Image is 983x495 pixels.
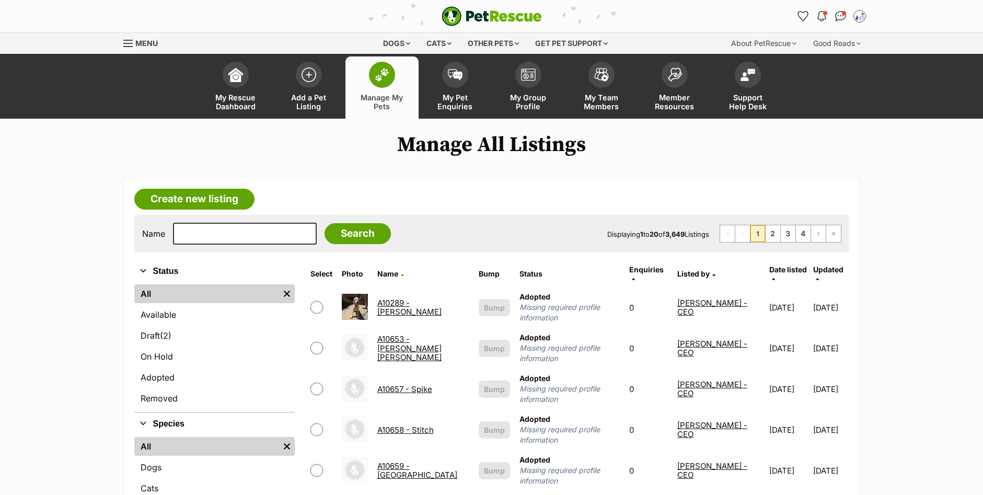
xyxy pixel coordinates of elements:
[484,302,505,313] span: Bump
[677,298,747,317] a: [PERSON_NAME] - CEO
[519,333,550,342] span: Adopted
[442,6,542,26] img: logo-e224e6f780fb5917bec1dbf3a21bbac754714ae5b6737aabdf751b685950b380.svg
[419,56,492,119] a: My Pet Enquiries
[625,410,672,450] td: 0
[377,269,398,278] span: Name
[795,8,812,25] a: Favourites
[711,56,784,119] a: Support Help Desk
[448,69,462,80] img: pet-enquiries-icon-7e3ad2cf08bfb03b45e93fb7055b45f3efa6380592205ae92323e6603595dc1f.svg
[765,410,812,450] td: [DATE]
[342,457,368,483] img: A10659 - Bronx
[377,384,432,394] a: A10657 - Spike
[813,410,848,450] td: [DATE]
[419,33,459,54] div: Cats
[638,56,711,119] a: Member Resources
[528,33,615,54] div: Get pet support
[134,326,295,345] a: Draft
[720,225,735,242] span: First page
[519,415,550,423] span: Adopted
[306,261,337,286] th: Select
[765,287,812,327] td: [DATE]
[302,67,316,82] img: add-pet-listing-icon-0afa8454b4691262ce3f59096e99ab1cd57d4a30225e0717b998d2c9b9846f56.svg
[813,287,848,327] td: [DATE]
[375,68,389,82] img: manage-my-pets-icon-02211641906a0b7f246fdf0571729dbe1e7629f14944591b6c1af311fb30b64b.svg
[285,93,332,111] span: Add a Pet Listing
[625,287,672,327] td: 0
[134,347,295,366] a: On Hold
[835,11,846,21] img: chat-41dd97257d64d25036548639549fe6c8038ab92f7586957e7f3b1b290dea8141.svg
[279,437,295,456] a: Remove filter
[515,261,624,286] th: Status
[134,305,295,324] a: Available
[519,343,620,364] span: Missing required profile information
[432,93,479,111] span: My Pet Enquiries
[279,284,295,303] a: Remove filter
[519,302,620,323] span: Missing required profile information
[813,265,843,282] a: Updated
[765,328,812,368] td: [DATE]
[629,265,664,282] a: Enquiries
[377,461,457,480] a: A10659 - [GEOGRAPHIC_DATA]
[142,229,165,238] label: Name
[134,437,279,456] a: All
[806,33,868,54] div: Good Reads
[625,451,672,490] td: 0
[665,230,685,238] strong: 3,649
[521,68,536,81] img: group-profile-icon-3fa3cf56718a62981997c0bc7e787c4b2cf8bcc04b72c1350f741eb67cf2f40e.svg
[765,451,812,490] td: [DATE]
[376,33,418,54] div: Dogs
[475,261,514,286] th: Bump
[212,93,259,111] span: My Rescue Dashboard
[442,6,542,26] a: PetRescue
[345,56,419,119] a: Manage My Pets
[565,56,638,119] a: My Team Members
[765,369,812,409] td: [DATE]
[199,56,272,119] a: My Rescue Dashboard
[272,56,345,119] a: Add a Pet Listing
[519,424,620,445] span: Missing required profile information
[650,230,658,238] strong: 20
[377,334,442,362] a: A10653 - [PERSON_NAME] [PERSON_NAME]
[651,93,698,111] span: Member Resources
[135,39,158,48] span: Menu
[814,8,830,25] button: Notifications
[342,335,368,361] img: A10653 - Jo Jo
[795,8,868,25] ul: Account quick links
[769,265,807,274] span: Date listed
[724,33,804,54] div: About PetRescue
[325,223,391,244] input: Search
[625,328,672,368] td: 0
[640,230,643,238] strong: 1
[342,416,368,442] img: A10658 - Stitch
[134,189,255,210] a: Create new listing
[519,374,550,383] span: Adopted
[677,269,715,278] a: Listed by
[796,225,811,242] a: Page 4
[813,265,843,274] span: Updated
[519,465,620,486] span: Missing required profile information
[342,294,368,320] img: A10289 - Bailey
[724,93,771,111] span: Support Help Desk
[519,292,550,301] span: Adopted
[377,298,442,317] a: A10289 - [PERSON_NAME]
[134,458,295,477] a: Dogs
[460,33,526,54] div: Other pets
[750,225,765,242] span: Page 1
[160,329,171,342] span: (2)
[479,421,510,439] button: Bump
[677,379,747,398] a: [PERSON_NAME] - CEO
[484,465,505,476] span: Bump
[134,284,279,303] a: All
[377,269,404,278] a: Name
[479,299,510,316] button: Bump
[505,93,552,111] span: My Group Profile
[519,384,620,405] span: Missing required profile information
[358,93,406,111] span: Manage My Pets
[484,343,505,354] span: Bump
[720,225,841,243] nav: Pagination
[813,369,848,409] td: [DATE]
[134,417,295,431] button: Species
[594,68,609,82] img: team-members-icon-5396bd8760b3fe7c0b43da4ab00e1e3bb1a5d9ba89233759b79545d2d3fc5d0d.svg
[492,56,565,119] a: My Group Profile
[484,384,505,395] span: Bump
